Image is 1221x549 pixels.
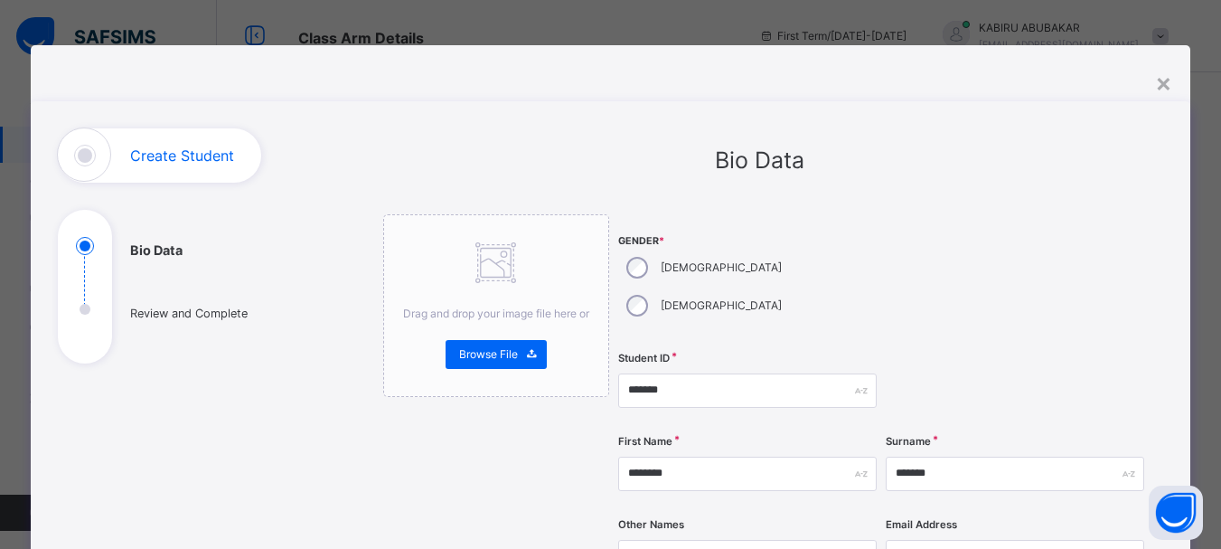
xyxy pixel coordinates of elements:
span: Bio Data [715,147,804,174]
span: Drag and drop your image file here or [403,307,589,320]
span: Browse File [459,346,518,363]
label: Surname [886,434,931,450]
label: Email Address [886,517,957,533]
button: Open asap [1149,486,1203,540]
label: First Name [618,434,672,450]
label: [DEMOGRAPHIC_DATA] [661,298,782,314]
label: [DEMOGRAPHIC_DATA] [661,260,782,276]
span: Gender [618,234,877,249]
h1: Create Student [130,148,234,163]
label: Student ID [618,351,670,366]
div: Drag and drop your image file here orBrowse File [383,214,609,397]
label: Other Names [618,517,684,533]
div: × [1155,63,1172,101]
